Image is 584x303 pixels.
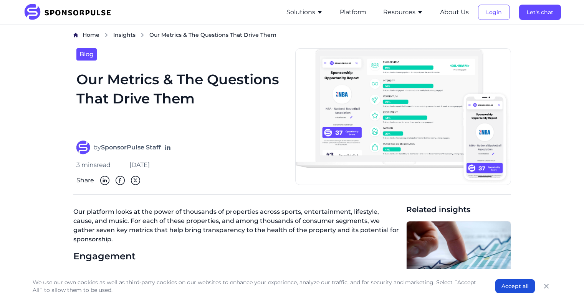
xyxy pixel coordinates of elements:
[83,31,99,39] a: Home
[478,9,510,16] a: Login
[519,9,561,16] a: Let's chat
[383,8,423,17] button: Resources
[407,221,511,295] img: Sponsorship ROI image
[340,8,366,17] button: Platform
[23,4,117,21] img: SponsorPulse
[83,31,99,38] span: Home
[149,31,276,39] span: Our Metrics & The Questions That Drive Them
[104,33,109,38] img: chevron right
[93,143,161,152] span: by
[76,141,90,154] img: SponsorPulse Staff
[440,8,469,17] button: About Us
[519,5,561,20] button: Let's chat
[286,8,323,17] button: Solutions
[164,144,172,151] a: Follow on LinkedIn
[73,250,400,262] h3: Engagement
[440,9,469,16] a: About Us
[541,281,552,292] button: Close
[478,5,510,20] button: Login
[76,48,97,61] a: Blog
[76,161,111,170] span: 3 mins read
[495,279,535,293] button: Accept all
[116,176,125,185] img: Facebook
[100,176,109,185] img: Linkedin
[76,70,286,131] h1: Our Metrics & The Questions That Drive Them
[76,176,94,185] span: Share
[113,31,136,39] a: Insights
[340,9,366,16] a: Platform
[33,278,480,294] p: We use our own cookies as well as third-party cookies on our websites to enhance your experience,...
[406,204,511,215] span: Related insights
[73,204,400,250] p: Our platform looks at the power of thousands of properties across sports, entertainment, lifestyl...
[101,144,161,151] strong: SponsorPulse Staff
[131,176,140,185] img: Twitter
[140,33,145,38] img: chevron right
[129,161,150,170] span: [DATE]
[73,33,78,38] img: Home
[113,31,136,38] span: Insights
